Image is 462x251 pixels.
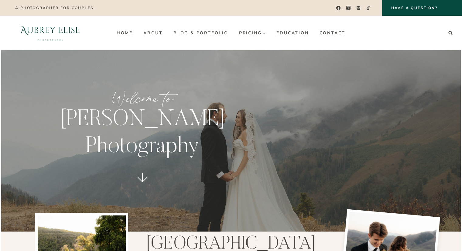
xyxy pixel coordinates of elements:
a: Pinterest [354,4,363,12]
button: View Search Form [446,29,455,37]
p: [PERSON_NAME] Photography [40,107,245,161]
p: Welcome to [40,87,245,110]
p: A photographer for couples [15,6,93,10]
a: Contact [314,28,351,38]
a: Pricing [234,28,271,38]
a: Facebook [334,4,343,12]
img: Aubrey Elise Photography [7,16,93,50]
a: About [138,28,168,38]
a: Education [271,28,314,38]
a: Home [111,28,138,38]
a: Instagram [344,4,353,12]
span: Pricing [239,31,266,35]
a: TikTok [364,4,373,12]
a: Blog & Portfolio [168,28,234,38]
nav: Primary [111,28,351,38]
